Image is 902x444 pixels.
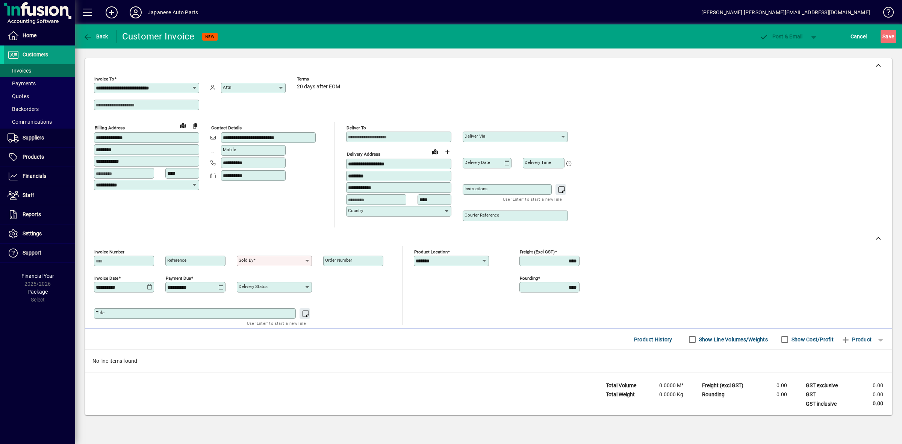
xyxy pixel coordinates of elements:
[882,33,885,39] span: S
[772,33,776,39] span: P
[465,186,487,191] mat-label: Instructions
[802,399,847,409] td: GST inclusive
[205,34,215,39] span: NEW
[837,333,875,346] button: Product
[189,120,201,132] button: Copy to Delivery address
[96,310,104,315] mat-label: Title
[751,390,796,399] td: 0.00
[4,115,75,128] a: Communications
[247,319,306,327] mat-hint: Use 'Enter' to start a new line
[4,64,75,77] a: Invoices
[8,93,29,99] span: Quotes
[23,52,48,58] span: Customers
[503,195,562,203] mat-hint: Use 'Enter' to start a new line
[81,30,110,43] button: Back
[23,32,36,38] span: Home
[23,230,42,236] span: Settings
[4,26,75,45] a: Home
[100,6,124,19] button: Add
[647,390,692,399] td: 0.0000 Kg
[4,129,75,147] a: Suppliers
[634,333,672,346] span: Product History
[602,381,647,390] td: Total Volume
[347,125,366,130] mat-label: Deliver To
[124,6,148,19] button: Profile
[759,33,803,39] span: ost & Email
[23,154,44,160] span: Products
[325,258,352,263] mat-label: Order number
[701,6,870,18] div: [PERSON_NAME] [PERSON_NAME][EMAIL_ADDRESS][DOMAIN_NAME]
[751,381,796,390] td: 0.00
[802,390,847,399] td: GST
[520,249,555,255] mat-label: Freight (excl GST)
[525,160,551,165] mat-label: Delivery time
[223,147,236,152] mat-label: Mobile
[4,186,75,205] a: Staff
[698,336,768,343] label: Show Line Volumes/Weights
[4,148,75,167] a: Products
[8,80,36,86] span: Payments
[223,85,231,90] mat-label: Attn
[465,212,499,218] mat-label: Courier Reference
[847,399,892,409] td: 0.00
[122,30,195,42] div: Customer Invoice
[414,249,448,255] mat-label: Product location
[698,381,751,390] td: Freight (excl GST)
[520,276,538,281] mat-label: Rounding
[23,211,41,217] span: Reports
[297,84,340,90] span: 20 days after EOM
[847,381,892,390] td: 0.00
[27,289,48,295] span: Package
[75,30,117,43] app-page-header-button: Back
[698,390,751,399] td: Rounding
[881,30,896,43] button: Save
[167,258,186,263] mat-label: Reference
[841,333,872,346] span: Product
[802,381,847,390] td: GST exclusive
[441,146,453,158] button: Choose address
[755,30,807,43] button: Post & Email
[790,336,834,343] label: Show Cost/Profit
[602,390,647,399] td: Total Weight
[94,249,124,255] mat-label: Invoice number
[429,145,441,158] a: View on map
[4,90,75,103] a: Quotes
[21,273,54,279] span: Financial Year
[23,192,34,198] span: Staff
[94,276,118,281] mat-label: Invoice date
[8,119,52,125] span: Communications
[348,208,363,213] mat-label: Country
[849,30,869,43] button: Cancel
[4,103,75,115] a: Backorders
[23,250,41,256] span: Support
[631,333,675,346] button: Product History
[8,106,39,112] span: Backorders
[8,68,31,74] span: Invoices
[94,76,114,82] mat-label: Invoice To
[239,284,268,289] mat-label: Delivery status
[177,119,189,131] a: View on map
[166,276,191,281] mat-label: Payment due
[23,135,44,141] span: Suppliers
[847,390,892,399] td: 0.00
[297,77,342,82] span: Terms
[85,350,892,373] div: No line items found
[4,77,75,90] a: Payments
[4,167,75,186] a: Financials
[83,33,108,39] span: Back
[239,258,253,263] mat-label: Sold by
[4,205,75,224] a: Reports
[465,160,490,165] mat-label: Delivery date
[851,30,867,42] span: Cancel
[878,2,893,26] a: Knowledge Base
[4,244,75,262] a: Support
[4,224,75,243] a: Settings
[647,381,692,390] td: 0.0000 M³
[882,30,894,42] span: ave
[148,6,198,18] div: Japanese Auto Parts
[23,173,46,179] span: Financials
[465,133,485,139] mat-label: Deliver via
